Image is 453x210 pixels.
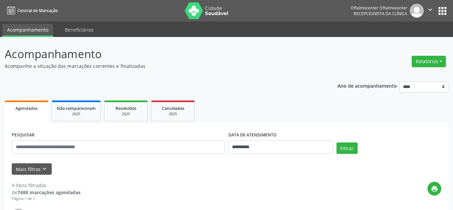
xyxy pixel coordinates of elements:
div: Página 1 de 1 [12,196,81,202]
span: Não compareceram [57,106,96,111]
i: keyboard_arrow_down [41,165,48,173]
div: Oftalmocenter Oftalmocenter [351,5,407,11]
button: apps [437,5,448,17]
button: print [427,182,441,196]
button: Relatórios [412,56,446,67]
p: Ano de acompanhamento [337,81,397,90]
span: Agendados [15,106,38,111]
p: Acompanhe a situação das marcações correntes e finalizadas [5,62,315,70]
p: Acompanhamento [5,46,315,62]
button: Mais filtroskeyboard_arrow_down [12,163,52,175]
i: print [431,185,438,193]
div: 2025 [57,112,96,117]
strong: 7488 marcações agendadas [17,189,81,196]
button:  [424,4,437,18]
a: Central de Marcação [5,5,58,16]
span: Cancelados [162,106,184,111]
img: img [410,4,424,18]
a: Beneficiários [60,24,98,36]
span: Recepcionista da clínica [354,11,407,16]
span: Resolvidos [116,106,136,111]
div: de [12,189,81,196]
div: 2025 [156,112,190,117]
a: Acompanhamento [2,24,53,37]
button: Filtrar [336,142,358,154]
div: 9 itens filtrados [12,182,81,189]
i:  [426,6,434,13]
label: PESQUISAR [12,130,35,140]
span: Central de Marcação [17,8,58,13]
div: 2025 [109,112,143,117]
label: DATA DE ATENDIMENTO [228,130,277,140]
